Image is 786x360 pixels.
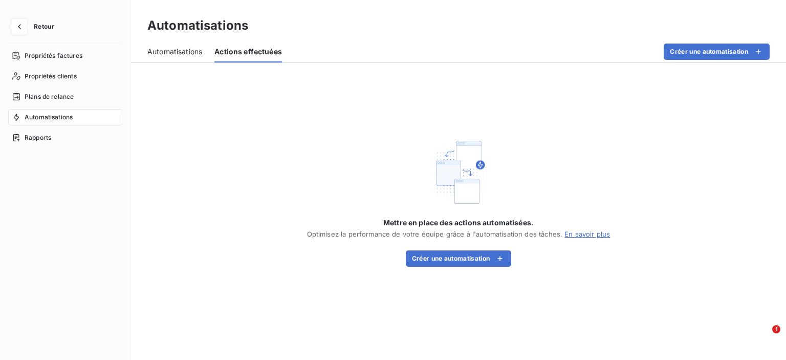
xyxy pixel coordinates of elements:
a: Plans de relance [8,89,122,105]
button: Retour [8,18,62,35]
span: Automatisations [25,113,73,122]
iframe: Intercom live chat [751,325,776,350]
span: Plans de relance [25,92,74,101]
span: Mettre en place des actions automatisées. [383,218,534,228]
span: Actions effectuées [214,47,282,57]
a: Propriétés clients [8,68,122,84]
span: Optimisez la performance de votre équipe grâce à l'automatisation des tâches. [307,230,610,238]
a: En savoir plus [564,230,610,238]
span: Rapports [25,133,51,142]
span: Retour [34,24,54,30]
img: Empty state [426,140,491,206]
a: Automatisations [8,109,122,125]
h3: Automatisations [147,16,248,35]
button: Créer une automatisation [406,250,512,267]
span: 1 [772,325,780,333]
span: Automatisations [147,47,202,57]
button: Créer une automatisation [664,44,770,60]
a: Propriétés factures [8,48,122,64]
span: Propriétés clients [25,72,77,81]
a: Rapports [8,130,122,146]
span: Propriétés factures [25,51,82,60]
